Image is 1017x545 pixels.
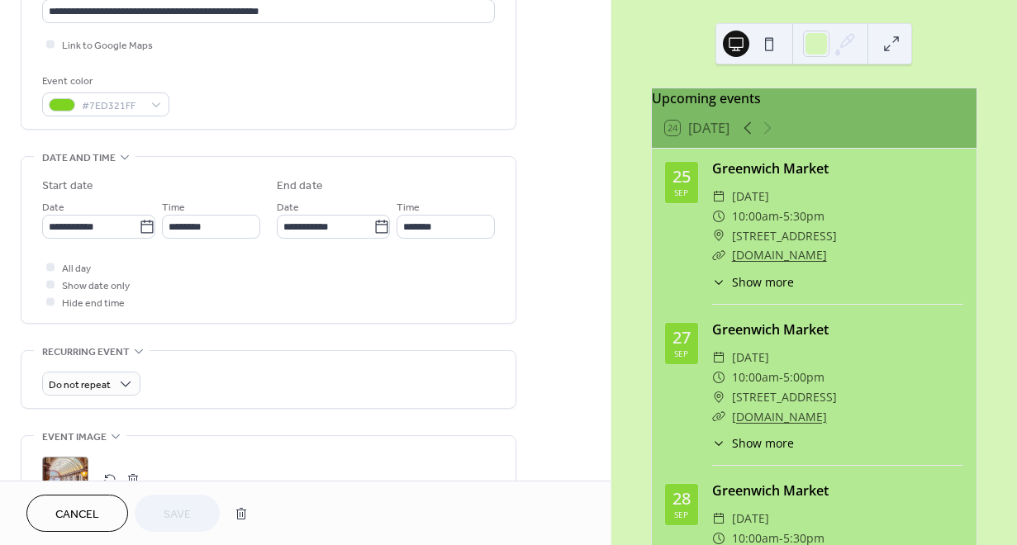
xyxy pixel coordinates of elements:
span: Link to Google Maps [62,37,153,54]
span: Recurring event [42,344,130,361]
span: Show more [732,273,794,291]
div: ​ [712,367,725,387]
span: Date [42,199,64,216]
div: ​ [712,245,725,265]
span: Event image [42,429,107,446]
button: ​Show more [712,434,794,452]
span: Time [397,199,420,216]
div: Start date [42,178,93,195]
div: ​ [712,509,725,528]
span: - [779,206,783,226]
div: ​ [712,348,725,367]
div: ​ [712,387,725,407]
span: Time [162,199,185,216]
a: Greenwich Market [712,481,829,500]
div: 27 [672,329,691,346]
span: 5:30pm [783,206,825,226]
span: - [779,367,783,387]
span: [DATE] [732,187,769,206]
a: [DOMAIN_NAME] [732,247,827,263]
span: Cancel [55,506,99,524]
div: ​ [712,273,725,291]
span: Show more [732,434,794,452]
div: Sep [674,349,688,358]
span: Hide end time [62,295,125,312]
span: Do not repeat [49,376,111,395]
span: [STREET_ADDRESS] [732,387,837,407]
span: 10:00am [732,206,779,226]
div: ​ [712,434,725,452]
div: 25 [672,168,691,185]
span: [DATE] [732,348,769,367]
span: [DATE] [732,509,769,528]
div: End date [277,178,323,195]
span: All day [62,260,91,277]
div: Upcoming events [652,88,977,108]
div: Event color [42,73,166,90]
div: ; [42,457,88,503]
div: ​ [712,226,725,246]
span: [STREET_ADDRESS] [732,226,837,246]
button: Cancel [26,495,128,532]
span: Show date only [62,277,130,295]
div: Sep [674,510,688,519]
span: 5:00pm [783,367,825,387]
a: Greenwich Market [712,320,829,339]
div: Sep [674,188,688,197]
span: Date [277,199,299,216]
button: ​Show more [712,273,794,291]
span: #7ED321FF [82,97,143,115]
div: ​ [712,206,725,226]
div: 28 [672,490,691,507]
div: ​ [712,187,725,206]
span: 10:00am [732,367,779,387]
a: Greenwich Market [712,159,829,178]
div: ​ [712,407,725,427]
a: [DOMAIN_NAME] [732,409,827,424]
span: Date and time [42,149,116,167]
